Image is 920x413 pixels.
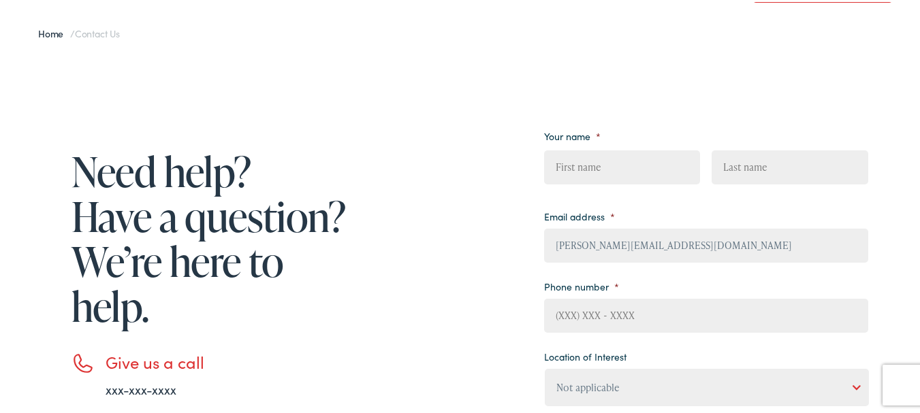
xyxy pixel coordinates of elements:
[75,24,120,38] span: Contact Us
[544,208,615,220] label: Email address
[544,148,700,182] input: First name
[544,348,626,361] label: Location of Interest
[544,297,868,331] input: (XXX) XXX - XXXX
[544,278,619,291] label: Phone number
[38,24,120,38] span: /
[106,350,351,370] h3: Give us a call
[106,379,176,396] a: xxx-xxx-xxxx
[544,227,868,261] input: example@email.com
[544,128,601,140] label: Your name
[712,148,868,182] input: Last name
[72,147,351,327] h1: Need help? Have a question? We’re here to help.
[38,24,70,38] a: Home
